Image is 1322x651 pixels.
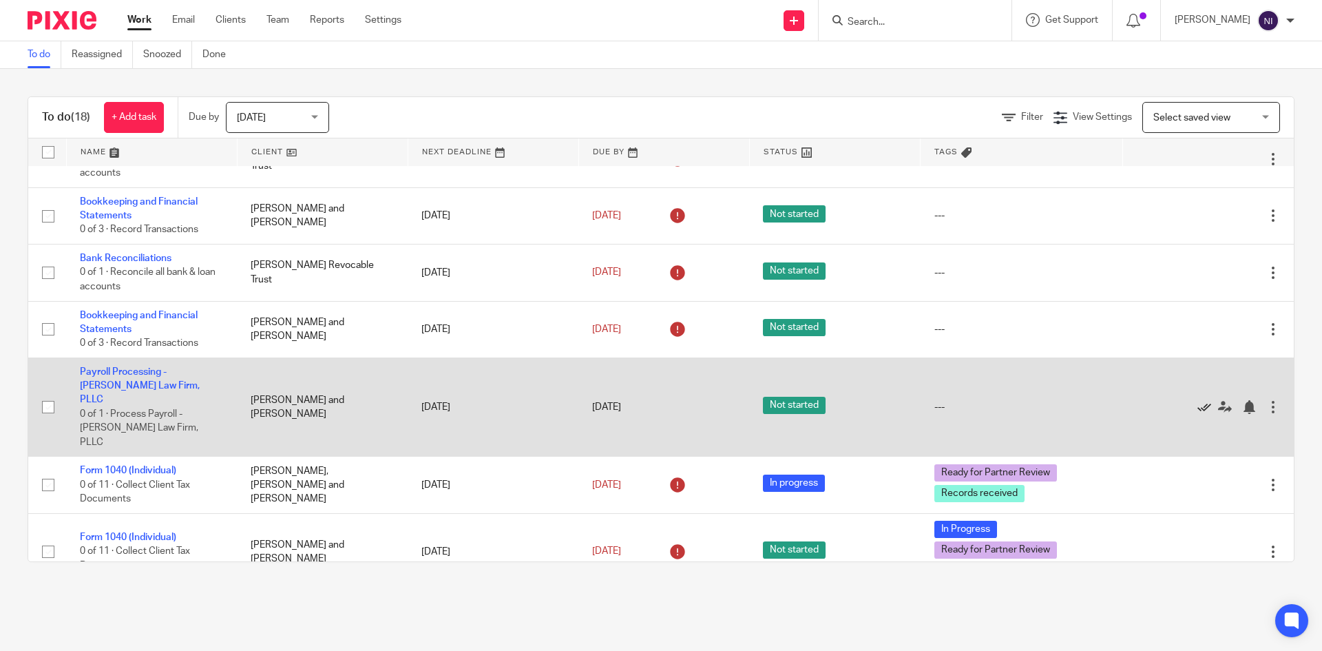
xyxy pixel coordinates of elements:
[80,254,171,263] a: Bank Reconciliations
[408,358,578,457] td: [DATE]
[237,457,408,513] td: [PERSON_NAME], [PERSON_NAME] and [PERSON_NAME]
[763,541,826,559] span: Not started
[310,13,344,27] a: Reports
[934,541,1057,559] span: Ready for Partner Review
[172,13,195,27] a: Email
[80,409,198,447] span: 0 of 1 · Process Payroll - [PERSON_NAME] Law Firm, PLLC
[934,148,958,156] span: Tags
[80,268,216,292] span: 0 of 1 · Reconcile all bank & loan accounts
[28,11,96,30] img: Pixie
[80,154,216,178] span: 0 of 1 · Reconcile all bank & loan accounts
[71,112,90,123] span: (18)
[763,397,826,414] span: Not started
[408,513,578,590] td: [DATE]
[1073,112,1132,122] span: View Settings
[934,464,1057,482] span: Ready for Partner Review
[763,205,826,223] span: Not started
[934,521,997,538] span: In Progress
[763,319,826,336] span: Not started
[934,400,1109,414] div: ---
[28,41,61,68] a: To do
[237,245,408,301] td: [PERSON_NAME] Revocable Trust
[80,533,176,542] a: Form 1040 (Individual)
[237,358,408,457] td: [PERSON_NAME] and [PERSON_NAME]
[80,338,198,348] span: 0 of 3 · Record Transactions
[408,457,578,513] td: [DATE]
[934,322,1109,336] div: ---
[408,187,578,244] td: [DATE]
[80,311,198,334] a: Bookkeeping and Financial Statements
[80,547,190,571] span: 0 of 11 · Collect Client Tax Documents
[1175,13,1250,27] p: [PERSON_NAME]
[592,402,621,412] span: [DATE]
[1045,15,1098,25] span: Get Support
[80,225,198,235] span: 0 of 3 · Record Transactions
[408,245,578,301] td: [DATE]
[1257,10,1279,32] img: svg%3E
[237,187,408,244] td: [PERSON_NAME] and [PERSON_NAME]
[104,102,164,133] a: + Add task
[592,268,621,278] span: [DATE]
[1021,112,1043,122] span: Filter
[189,110,219,124] p: Due by
[266,13,289,27] a: Team
[80,480,190,504] span: 0 of 11 · Collect Client Tax Documents
[127,13,151,27] a: Work
[365,13,401,27] a: Settings
[42,110,90,125] h1: To do
[237,513,408,590] td: [PERSON_NAME] and [PERSON_NAME]
[72,41,133,68] a: Reassigned
[592,480,621,490] span: [DATE]
[934,266,1109,280] div: ---
[1197,400,1218,414] a: Mark as done
[143,41,192,68] a: Snoozed
[592,324,621,334] span: [DATE]
[80,367,200,405] a: Payroll Processing - [PERSON_NAME] Law Firm, PLLC
[202,41,236,68] a: Done
[80,197,198,220] a: Bookkeeping and Financial Statements
[592,547,621,557] span: [DATE]
[80,466,176,475] a: Form 1040 (Individual)
[934,485,1025,502] span: Records received
[763,262,826,280] span: Not started
[237,301,408,358] td: [PERSON_NAME] and [PERSON_NAME]
[592,211,621,220] span: [DATE]
[408,301,578,358] td: [DATE]
[934,209,1109,223] div: ---
[763,475,825,492] span: In progress
[846,17,970,29] input: Search
[237,113,266,123] span: [DATE]
[216,13,246,27] a: Clients
[1153,113,1230,123] span: Select saved view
